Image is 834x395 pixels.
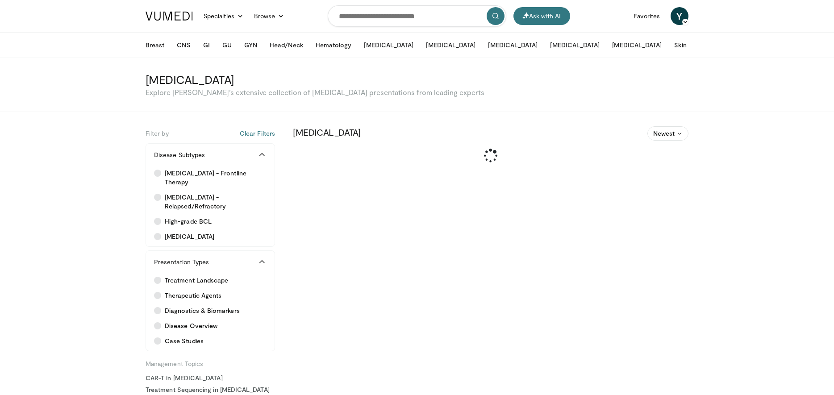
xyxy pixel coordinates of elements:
button: CNS [171,36,196,54]
span: Treatment Landscape [165,276,228,285]
button: [MEDICAL_DATA] [483,36,543,54]
h5: Filter by [146,126,275,138]
button: [MEDICAL_DATA] [607,36,667,54]
h5: Management Topics [146,357,275,368]
span: Diagnostics & Biomarkers [165,306,240,315]
button: Head/Neck [264,36,309,54]
a: Treatment Sequencing in [MEDICAL_DATA] [146,385,275,394]
a: CAR-T in [MEDICAL_DATA] [146,374,275,383]
button: [MEDICAL_DATA] [421,36,481,54]
button: Clear Filters [240,129,275,138]
span: [MEDICAL_DATA] [165,232,214,241]
button: Skin [669,36,692,54]
button: GI [198,36,215,54]
button: Hematology [310,36,357,54]
a: Y [671,7,688,25]
button: Breast [140,36,170,54]
a: Browse [249,7,290,25]
button: [MEDICAL_DATA] [545,36,605,54]
span: Newest [653,129,675,138]
h3: [MEDICAL_DATA] [146,72,688,87]
span: High-grade BCL [165,217,212,226]
button: GYN [239,36,263,54]
h3: [MEDICAL_DATA] [293,126,688,138]
a: Favorites [628,7,665,25]
button: GU [217,36,237,54]
span: [MEDICAL_DATA] - Frontline Therapy [165,169,267,187]
span: Case Studies [165,337,204,345]
button: Ask with AI [513,7,570,25]
img: VuMedi Logo [146,12,193,21]
span: [MEDICAL_DATA] - Relapsed/Refractory [165,193,267,211]
button: Newest [647,126,689,141]
span: Disease Overview [165,321,217,330]
input: Search topics, interventions [328,5,506,27]
button: [MEDICAL_DATA] [359,36,419,54]
button: Presentation Types [146,251,275,273]
a: Specialties [198,7,249,25]
button: Disease Subtypes [146,144,275,166]
span: Therapeutic Agents [165,291,221,300]
p: Explore [PERSON_NAME]’s extensive collection of [MEDICAL_DATA] presentations from leading experts [146,87,688,97]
